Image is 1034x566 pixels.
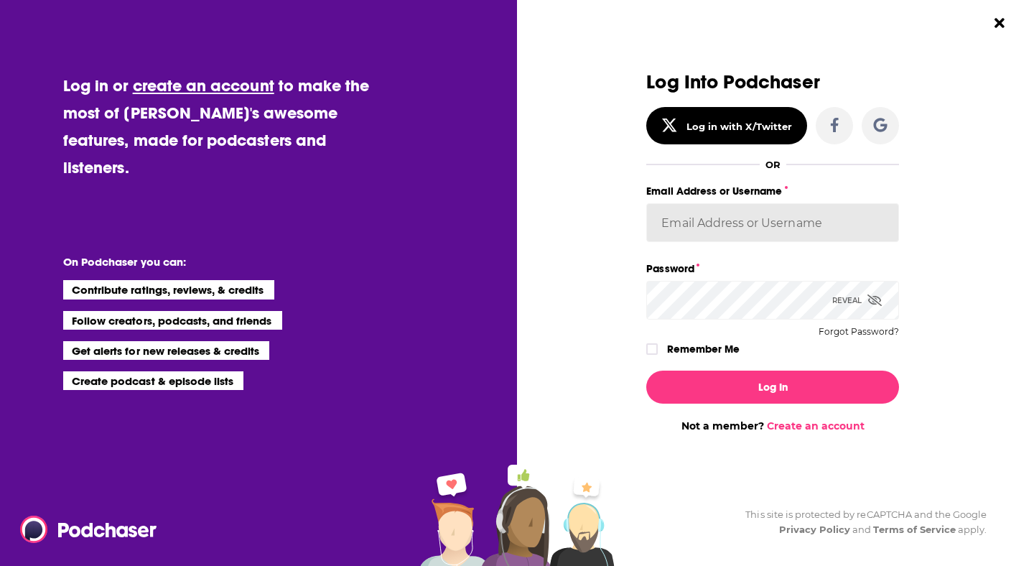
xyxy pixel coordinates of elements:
[734,507,987,537] div: This site is protected by reCAPTCHA and the Google and apply.
[646,259,899,278] label: Password
[20,516,158,543] img: Podchaser - Follow, Share and Rate Podcasts
[819,327,899,337] button: Forgot Password?
[63,371,243,390] li: Create podcast & episode lists
[646,419,899,432] div: Not a member?
[686,121,792,132] div: Log in with X/Twitter
[646,203,899,242] input: Email Address or Username
[646,371,899,404] button: Log In
[646,182,899,200] label: Email Address or Username
[63,280,274,299] li: Contribute ratings, reviews, & credits
[63,311,282,330] li: Follow creators, podcasts, and friends
[667,340,740,358] label: Remember Me
[832,281,882,320] div: Reveal
[765,159,781,170] div: OR
[873,524,956,535] a: Terms of Service
[986,9,1013,37] button: Close Button
[646,107,807,144] button: Log in with X/Twitter
[646,72,899,93] h3: Log Into Podchaser
[63,255,350,269] li: On Podchaser you can:
[20,516,146,543] a: Podchaser - Follow, Share and Rate Podcasts
[779,524,851,535] a: Privacy Policy
[133,75,274,96] a: create an account
[767,419,865,432] a: Create an account
[63,341,269,360] li: Get alerts for new releases & credits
